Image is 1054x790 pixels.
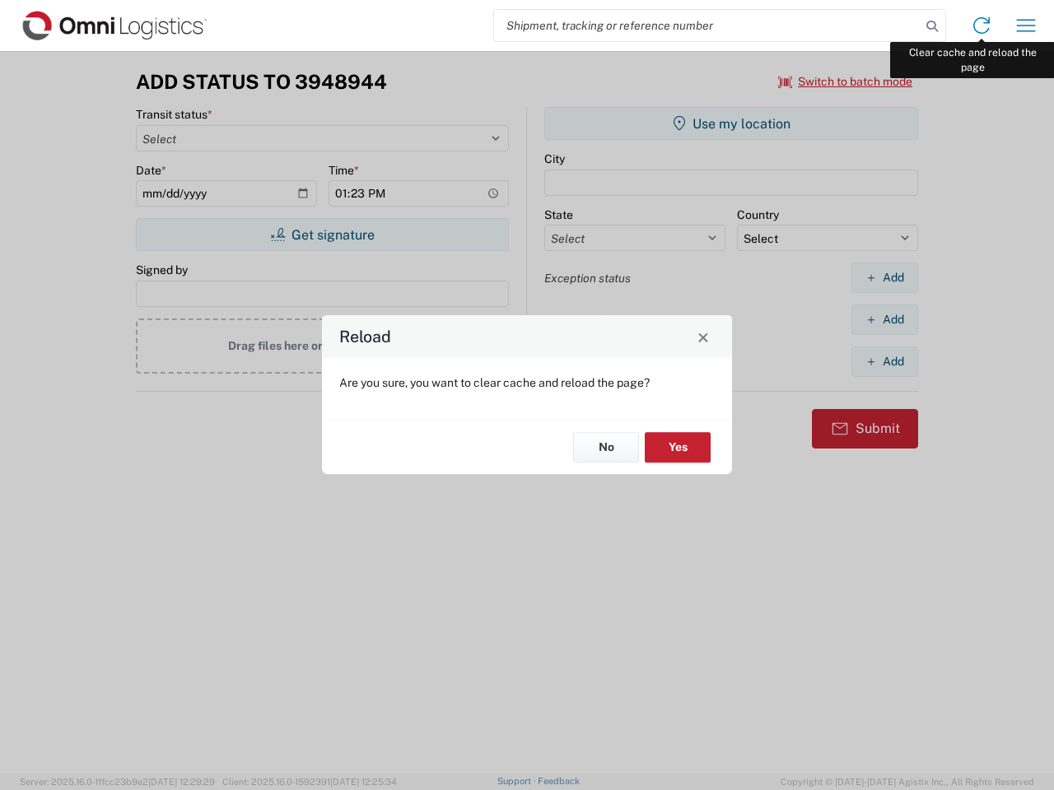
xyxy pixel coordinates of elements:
button: No [573,432,639,462]
button: Yes [645,432,711,462]
button: Close [692,325,715,348]
input: Shipment, tracking or reference number [494,10,921,41]
p: Are you sure, you want to clear cache and reload the page? [339,375,715,390]
h4: Reload [339,325,391,349]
